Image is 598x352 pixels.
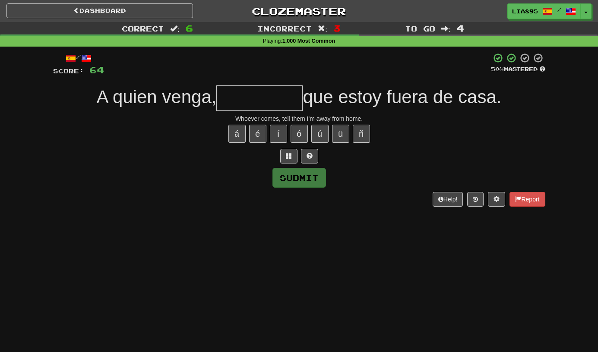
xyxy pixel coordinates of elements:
[291,125,308,143] button: ó
[257,24,312,33] span: Incorrect
[249,125,266,143] button: é
[333,23,341,33] span: 3
[301,149,318,163] button: Single letter hint - you only get 1 per sentence and score half the points! alt+h
[97,87,217,107] span: A quien venga,
[311,125,329,143] button: ú
[53,53,104,63] div: /
[491,66,545,73] div: Mastered
[441,25,451,32] span: :
[272,168,326,188] button: Submit
[53,67,84,75] span: Score:
[405,24,435,33] span: To go
[170,25,180,32] span: :
[509,192,545,207] button: Report
[353,125,370,143] button: ñ
[318,25,327,32] span: :
[89,64,104,75] span: 64
[457,23,464,33] span: 4
[282,38,335,44] strong: 1,000 Most Common
[332,125,349,143] button: ü
[507,3,581,19] a: Lia895 /
[186,23,193,33] span: 6
[228,125,246,143] button: á
[53,114,545,123] div: Whoever comes, tell them I'm away from home.
[303,87,501,107] span: que estoy fuera de casa.
[467,192,484,207] button: Round history (alt+y)
[557,7,561,13] span: /
[491,66,504,72] span: 50 %
[433,192,463,207] button: Help!
[512,7,538,15] span: Lia895
[280,149,297,163] button: Switch sentence to multiple choice alt+p
[206,3,392,19] a: Clozemaster
[122,24,164,33] span: Correct
[270,125,287,143] button: í
[6,3,193,18] a: Dashboard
